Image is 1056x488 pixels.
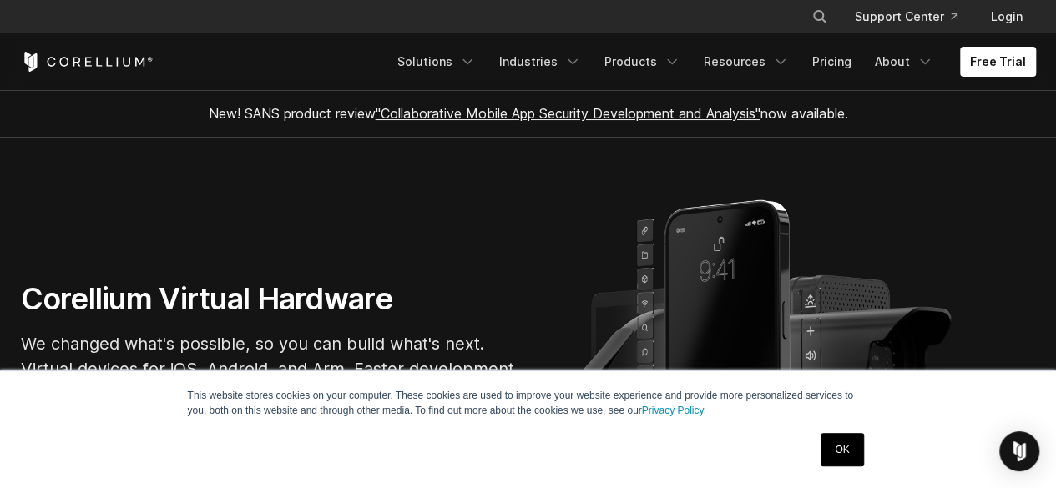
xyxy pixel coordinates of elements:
[376,105,760,122] a: "Collaborative Mobile App Security Development and Analysis"
[694,47,799,77] a: Resources
[999,431,1039,471] div: Open Intercom Messenger
[21,331,522,406] p: We changed what's possible, so you can build what's next. Virtual devices for iOS, Android, and A...
[841,2,971,32] a: Support Center
[960,47,1036,77] a: Free Trial
[489,47,591,77] a: Industries
[642,405,706,416] a: Privacy Policy.
[387,47,1036,77] div: Navigation Menu
[594,47,690,77] a: Products
[805,2,835,32] button: Search
[387,47,486,77] a: Solutions
[821,433,863,466] a: OK
[865,47,943,77] a: About
[209,105,848,122] span: New! SANS product review now available.
[188,388,869,418] p: This website stores cookies on your computer. These cookies are used to improve your website expe...
[21,280,522,318] h1: Corellium Virtual Hardware
[21,52,154,72] a: Corellium Home
[802,47,861,77] a: Pricing
[791,2,1036,32] div: Navigation Menu
[978,2,1036,32] a: Login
